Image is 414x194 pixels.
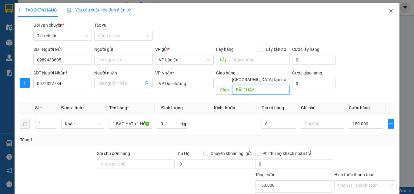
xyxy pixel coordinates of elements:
[20,119,30,129] button: delete
[208,150,254,157] span: Chuyển khoản ng. gửi
[382,3,399,20] button: Close
[161,105,183,110] span: Định lượng
[299,102,346,114] th: Ghi chú
[181,119,187,129] span: kg
[94,23,106,28] label: Tác vụ
[37,31,88,40] span: Tiêu chuẩn
[255,172,275,177] span: Tổng cước
[20,136,160,143] div: Tổng: 1
[263,46,290,53] span: Lấy tận nơi
[35,105,40,110] span: SL
[109,105,129,110] span: Tên hàng
[214,105,235,110] span: Kích thước
[159,79,210,88] span: VP Dọc đường
[109,119,152,129] input: VD: Bàn, Ghế
[33,23,64,28] span: Gói vận chuyển
[144,81,149,86] span: user-add
[216,85,232,95] span: Giao
[389,9,393,14] span: close
[292,71,322,75] label: Cước giao hàng
[349,105,370,110] span: Cước hàng
[155,71,172,75] span: VP Nhận
[301,119,344,129] input: Ghi Chú
[232,85,290,95] input: Dọc đường
[216,47,234,52] span: Lấy hàng
[292,55,336,65] input: Cước lấy hàng
[260,150,314,157] span: Phí thu hộ khách nhận trả
[229,76,290,83] span: [GEOGRAPHIC_DATA] tận nơi
[67,8,131,12] span: Yêu cầu xuất hóa đơn điện tử
[33,70,92,76] div: SĐT Người Nhận
[94,46,153,53] div: Người gửi
[159,55,210,64] span: VP Lào Cai
[20,78,30,88] button: plus
[216,55,230,64] span: Lấy
[230,55,290,64] input: Dọc đường
[262,119,296,129] input: 0
[176,151,190,156] span: Thu Hộ
[97,151,130,156] label: Ghi chú đơn hàng
[388,119,394,129] button: plus
[292,47,319,52] label: Cước lấy hàng
[18,8,57,12] span: TẠO ĐƠN HÀNG
[94,70,153,76] div: Người nhận
[155,46,214,53] div: VP gửi
[262,105,284,110] span: Giá trị hàng
[334,172,375,177] label: Hình thức thanh toán
[216,71,235,75] span: Giao hàng
[292,79,336,88] input: Cước giao hàng
[388,121,394,126] span: plus
[18,8,22,12] span: plus
[65,119,101,128] span: Khác
[61,105,84,110] span: Đơn vị tính
[20,81,29,85] span: plus
[33,46,92,53] div: SĐT Người Gửi
[97,159,175,169] input: Ghi chú đơn hàng
[67,8,72,13] img: icon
